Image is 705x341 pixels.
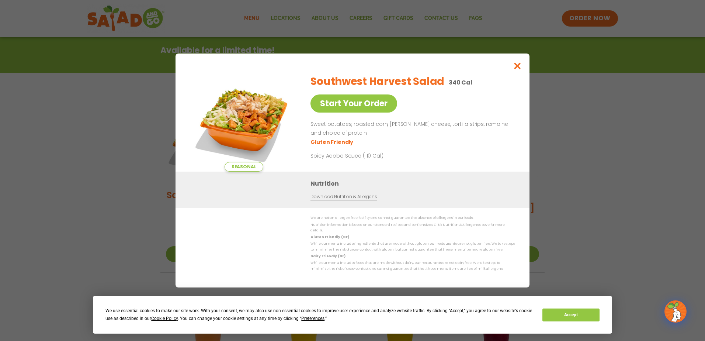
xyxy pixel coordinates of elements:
div: We use essential cookies to make our site work. With your consent, we may also use non-essential ... [105,307,534,323]
p: Sweet potatoes, roasted corn, [PERSON_NAME] cheese, tortilla strips, romaine and choice of protein. [310,120,512,138]
span: Preferences [301,316,324,321]
a: Download Nutrition & Allergens [310,193,377,200]
p: We are not an allergen free facility and cannot guarantee the absence of allergens in our foods. [310,215,515,221]
p: Nutrition information is based on our standard recipes and portion sizes. Click Nutrition & Aller... [310,222,515,234]
strong: Dairy Friendly (DF) [310,254,345,258]
img: Featured product photo for Southwest Harvest Salad [192,68,295,172]
strong: Gluten Friendly (GF) [310,235,349,239]
p: 340 Cal [449,78,472,87]
button: Close modal [506,54,529,78]
div: Cookie Consent Prompt [93,296,612,334]
h2: Southwest Harvest Salad [310,74,444,89]
p: While our menu includes ingredients that are made without gluten, our restaurants are not gluten ... [310,241,515,252]
a: Start Your Order [310,94,397,113]
li: Gluten Friendly [310,138,354,146]
p: While our menu includes foods that are made without dairy, our restaurants are not dairy free. We... [310,260,515,272]
img: wpChatIcon [665,301,686,322]
button: Accept [542,309,599,321]
p: Spicy Adobo Sauce (110 Cal) [310,152,447,160]
span: Cookie Policy [151,316,178,321]
span: Seasonal [225,162,263,172]
h3: Nutrition [310,179,518,188]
